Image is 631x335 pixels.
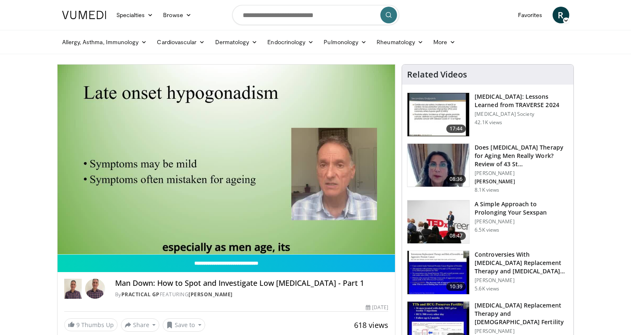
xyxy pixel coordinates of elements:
a: Dermatology [210,34,263,50]
a: Specialties [111,7,158,23]
div: [DATE] [366,304,388,311]
span: 08:36 [446,175,466,183]
p: [PERSON_NAME] [475,178,568,185]
video-js: Video Player [58,65,395,255]
img: Avatar [85,279,105,299]
a: Endocrinology [262,34,319,50]
h3: A Simple Approach to Prolonging Your Sexspan [475,200,568,217]
p: [PERSON_NAME] [475,218,568,225]
h4: Man Down: How to Spot and Investigate Low [MEDICAL_DATA] - Part 1 [115,279,388,288]
p: 6.5K views [475,227,499,233]
p: [PERSON_NAME] [475,328,568,335]
img: c4bd4661-e278-4c34-863c-57c104f39734.150x105_q85_crop-smart_upscale.jpg [407,200,469,244]
a: 10:39 Controversies With [MEDICAL_DATA] Replacement Therapy and [MEDICAL_DATA] Can… [PERSON_NAME]... [407,250,568,295]
button: Save to [163,318,205,332]
a: 08:36 Does [MEDICAL_DATA] Therapy for Aging Men Really Work? Review of 43 St… [PERSON_NAME] [PERS... [407,143,568,193]
h3: Controversies With [MEDICAL_DATA] Replacement Therapy and [MEDICAL_DATA] Can… [475,250,568,275]
img: VuMedi Logo [62,11,106,19]
a: Pulmonology [319,34,372,50]
a: [PERSON_NAME] [189,291,233,298]
h3: Does [MEDICAL_DATA] Therapy for Aging Men Really Work? Review of 43 St… [475,143,568,168]
a: 17:44 [MEDICAL_DATA]: Lessons Learned from TRAVERSE 2024 [MEDICAL_DATA] Society 42.1K views [407,92,568,137]
img: 4d4bce34-7cbb-4531-8d0c-5308a71d9d6c.150x105_q85_crop-smart_upscale.jpg [407,144,469,187]
h4: Related Videos [407,70,467,80]
input: Search topics, interventions [232,5,399,25]
button: Share [121,318,160,332]
a: Rheumatology [372,34,428,50]
a: Browse [158,7,196,23]
h3: [MEDICAL_DATA] Replacement Therapy and [DEMOGRAPHIC_DATA] Fertility [475,301,568,326]
p: 42.1K views [475,119,502,126]
p: 8.1K views [475,187,499,193]
a: Cardiovascular [152,34,210,50]
img: 418933e4-fe1c-4c2e-be56-3ce3ec8efa3b.150x105_q85_crop-smart_upscale.jpg [407,251,469,294]
span: 08:47 [446,232,466,240]
p: [PERSON_NAME] [475,170,568,177]
a: Practical GP [121,291,160,298]
div: By FEATURING [115,291,388,298]
p: 5.6K views [475,285,499,292]
p: [MEDICAL_DATA] Society [475,111,568,117]
a: R [553,7,569,23]
img: 1317c62a-2f0d-4360-bee0-b1bff80fed3c.150x105_q85_crop-smart_upscale.jpg [407,93,469,136]
h3: [MEDICAL_DATA]: Lessons Learned from TRAVERSE 2024 [475,92,568,109]
a: Allergy, Asthma, Immunology [57,34,152,50]
span: 618 views [354,320,388,330]
a: Favorites [513,7,548,23]
a: More [428,34,460,50]
a: 08:47 A Simple Approach to Prolonging Your Sexspan [PERSON_NAME] 6.5K views [407,200,568,244]
img: Practical GP [64,279,82,299]
span: 10:39 [446,282,466,291]
p: [PERSON_NAME] [475,277,568,284]
span: 9 [76,321,80,329]
a: 9 Thumbs Up [64,318,118,331]
span: 17:44 [446,125,466,133]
